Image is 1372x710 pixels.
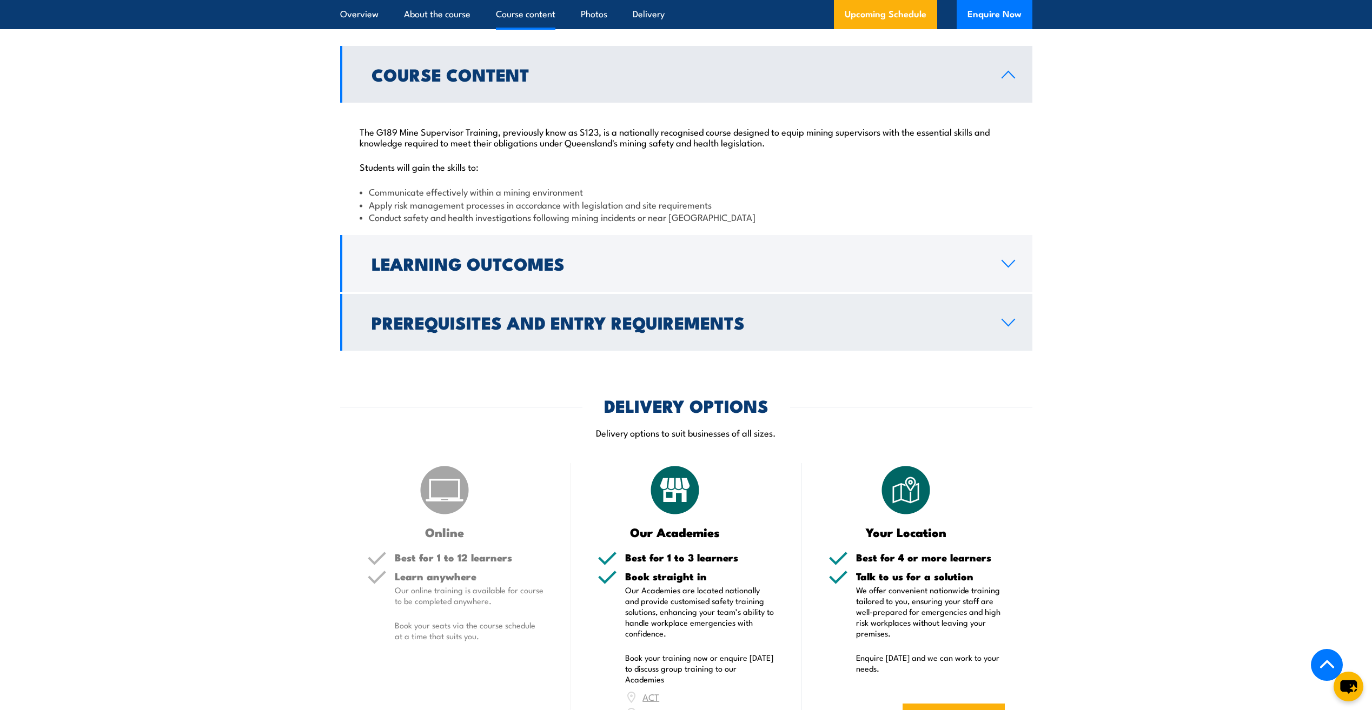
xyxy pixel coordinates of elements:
p: Our online training is available for course to be completed anywhere. [395,585,544,606]
a: Prerequisites and Entry Requirements [340,294,1032,351]
h3: Your Location [828,526,984,538]
p: The G189 Mine Supervisor Training, previously know as S123, is a nationally recognised course des... [360,126,1013,148]
p: Book your training now or enquire [DATE] to discuss group training to our Academies [625,652,774,685]
p: Book your seats via the course schedule at a time that suits you. [395,620,544,641]
h5: Learn anywhere [395,571,544,581]
li: Apply risk management processes in accordance with legislation and site requirements [360,198,1013,211]
h5: Book straight in [625,571,774,581]
h2: Prerequisites and Entry Requirements [372,314,984,330]
p: Enquire [DATE] and we can work to your needs. [856,652,1005,674]
h3: Online [367,526,522,538]
h5: Best for 4 or more learners [856,552,1005,562]
a: Learning Outcomes [340,235,1032,292]
h5: Best for 1 to 3 learners [625,552,774,562]
p: Delivery options to suit businesses of all sizes. [340,426,1032,439]
li: Conduct safety and health investigations following mining incidents or near [GEOGRAPHIC_DATA] [360,211,1013,223]
h3: Our Academies [598,526,753,538]
h2: DELIVERY OPTIONS [604,398,768,413]
button: chat-button [1334,672,1363,701]
p: Students will gain the skills to: [360,161,1013,172]
a: Course Content [340,46,1032,103]
p: Our Academies are located nationally and provide customised safety training solutions, enhancing ... [625,585,774,639]
p: We offer convenient nationwide training tailored to you, ensuring your staff are well-prepared fo... [856,585,1005,639]
h5: Talk to us for a solution [856,571,1005,581]
h2: Learning Outcomes [372,256,984,271]
h5: Best for 1 to 12 learners [395,552,544,562]
li: Communicate effectively within a mining environment [360,185,1013,198]
h2: Course Content [372,66,984,82]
